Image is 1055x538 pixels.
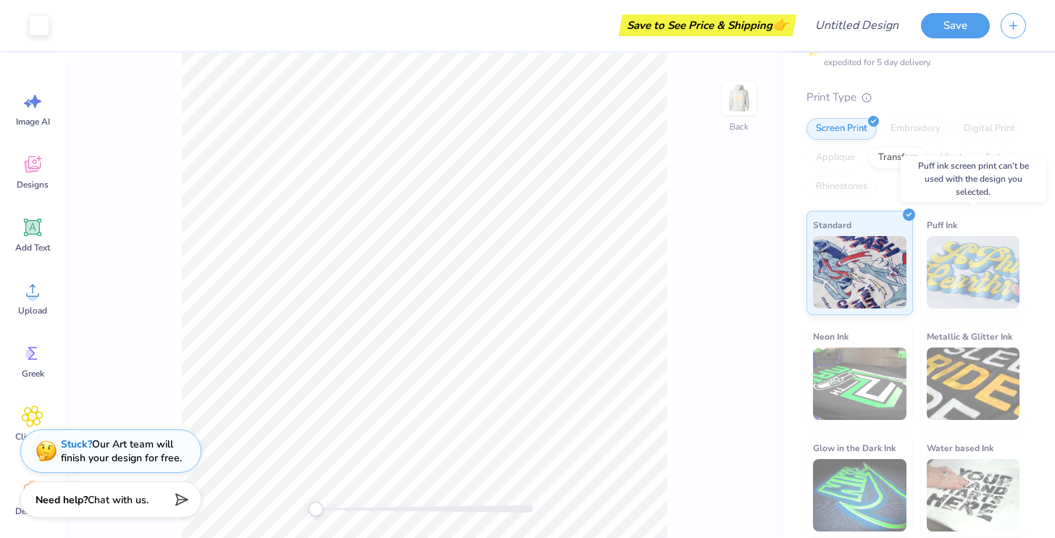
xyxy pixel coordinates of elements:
[730,120,748,133] div: Back
[9,431,57,454] span: Clipart & logos
[927,329,1012,344] span: Metallic & Glitter Ink
[22,368,44,379] span: Greek
[813,217,851,232] span: Standard
[36,493,88,507] strong: Need help?
[804,11,910,40] input: Untitled Design
[824,43,1002,69] div: This color can be expedited for 5 day delivery.
[881,118,950,140] div: Embroidery
[813,329,848,344] span: Neon Ink
[15,242,50,253] span: Add Text
[15,505,50,517] span: Decorate
[17,179,49,190] span: Designs
[927,236,1020,308] img: Puff Ink
[901,156,1046,202] div: Puff ink screen print can’t be used with the design you selected.
[813,348,906,420] img: Neon Ink
[806,176,877,198] div: Rhinestones
[806,89,1026,106] div: Print Type
[927,348,1020,420] img: Metallic & Glitter Ink
[927,459,1020,531] img: Water based Ink
[927,440,993,455] span: Water based Ink
[18,305,47,316] span: Upload
[88,493,149,507] span: Chat with us.
[976,147,1010,169] div: Foil
[869,147,927,169] div: Transfers
[725,84,754,113] img: Back
[931,147,972,169] div: Vinyl
[813,236,906,308] img: Standard
[16,116,50,127] span: Image AI
[772,16,788,33] span: 👉
[921,13,990,38] button: Save
[622,14,793,36] div: Save to See Price & Shipping
[813,440,896,455] span: Glow in the Dark Ink
[806,118,877,140] div: Screen Print
[61,437,182,465] div: Our Art team will finish your design for free.
[927,217,957,232] span: Puff Ink
[824,43,901,55] strong: Fresh Prints Flash:
[806,147,864,169] div: Applique
[309,502,323,516] div: Accessibility label
[954,118,1025,140] div: Digital Print
[813,459,906,531] img: Glow in the Dark Ink
[61,437,92,451] strong: Stuck?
